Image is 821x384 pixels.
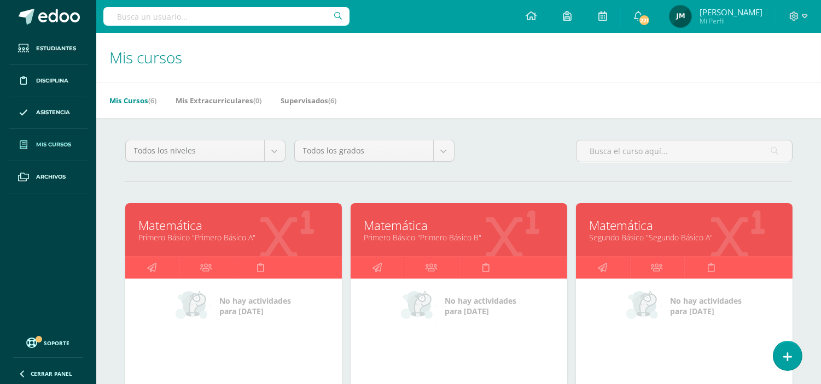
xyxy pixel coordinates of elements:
[126,140,285,161] a: Todos los niveles
[590,232,779,243] a: Segundo Básico "Segundo Básico A"
[31,370,72,377] span: Cerrar panel
[36,44,76,53] span: Estudiantes
[109,92,156,109] a: Mis Cursos(6)
[590,217,779,234] a: Matemática
[401,290,437,322] img: no_activities_small.png
[9,129,88,161] a: Mis cursos
[219,296,291,316] span: No hay actividades para [DATE]
[364,217,554,234] a: Matemática
[148,96,156,105] span: (6)
[36,140,71,149] span: Mis cursos
[139,232,328,243] a: Primero Básico "Primero Básico A"
[13,335,83,350] a: Soporte
[36,76,68,85] span: Disciplina
[303,140,425,161] span: Todos los grados
[139,217,328,234] a: Matemática
[103,7,350,26] input: Busca un usuario...
[670,296,742,316] span: No hay actividades para [DATE]
[295,140,454,161] a: Todos los grados
[36,173,66,181] span: Archivos
[638,14,650,26] span: 221
[700,16,762,26] span: Mi Perfil
[176,290,212,322] img: no_activities_small.png
[577,140,792,162] input: Busca el curso aquí...
[9,161,88,193] a: Archivos
[700,7,762,17] span: [PERSON_NAME]
[364,232,554,243] a: Primero Básico "Primero Básico B"
[9,33,88,65] a: Estudiantes
[176,92,261,109] a: Mis Extracurriculares(0)
[36,108,70,117] span: Asistencia
[669,5,691,27] img: 12b7c84a092dbc0c2c2dfa63a40b0068.png
[109,47,182,68] span: Mis cursos
[626,290,662,322] img: no_activities_small.png
[445,296,516,316] span: No hay actividades para [DATE]
[253,96,261,105] span: (0)
[9,97,88,129] a: Asistencia
[328,96,336,105] span: (6)
[281,92,336,109] a: Supervisados(6)
[9,65,88,97] a: Disciplina
[134,140,256,161] span: Todos los niveles
[44,339,70,347] span: Soporte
